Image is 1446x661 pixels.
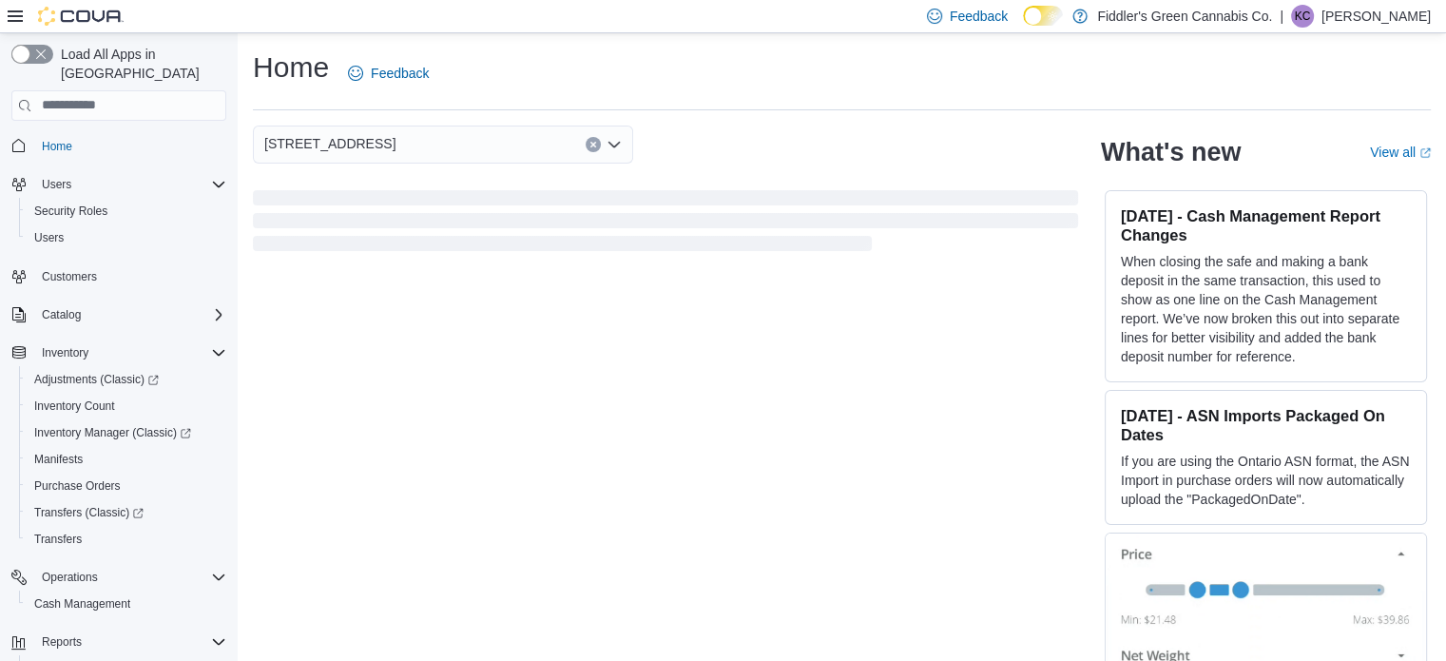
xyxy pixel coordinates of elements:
[1121,206,1411,244] h3: [DATE] - Cash Management Report Changes
[34,265,105,288] a: Customers
[42,139,72,154] span: Home
[1023,26,1024,27] span: Dark Mode
[34,303,88,326] button: Catalog
[27,368,226,391] span: Adjustments (Classic)
[27,593,226,615] span: Cash Management
[34,303,226,326] span: Catalog
[253,49,329,87] h1: Home
[1023,6,1063,26] input: Dark Mode
[42,269,97,284] span: Customers
[34,631,226,653] span: Reports
[19,198,234,224] button: Security Roles
[34,135,80,158] a: Home
[253,194,1078,255] span: Loading
[27,501,226,524] span: Transfers (Classic)
[1121,252,1411,366] p: When closing the safe and making a bank deposit in the same transaction, this used to show as one...
[27,421,226,444] span: Inventory Manager (Classic)
[34,532,82,547] span: Transfers
[1101,137,1241,167] h2: What's new
[27,501,151,524] a: Transfers (Classic)
[27,448,226,471] span: Manifests
[34,566,106,589] button: Operations
[4,132,234,160] button: Home
[27,593,138,615] a: Cash Management
[340,54,436,92] a: Feedback
[34,204,107,219] span: Security Roles
[4,301,234,328] button: Catalog
[950,7,1008,26] span: Feedback
[264,132,395,155] span: [STREET_ADDRESS]
[27,475,226,497] span: Purchase Orders
[42,345,88,360] span: Inventory
[27,226,226,249] span: Users
[1280,5,1283,28] p: |
[27,528,89,551] a: Transfers
[53,45,226,83] span: Load All Apps in [GEOGRAPHIC_DATA]
[1321,5,1431,28] p: [PERSON_NAME]
[34,173,226,196] span: Users
[27,475,128,497] a: Purchase Orders
[27,395,123,418] a: Inventory Count
[27,200,115,223] a: Security Roles
[4,629,234,655] button: Reports
[19,419,234,446] a: Inventory Manager (Classic)
[1419,147,1431,159] svg: External link
[42,307,81,322] span: Catalog
[27,528,226,551] span: Transfers
[38,7,124,26] img: Cova
[42,634,82,650] span: Reports
[27,448,90,471] a: Manifests
[4,171,234,198] button: Users
[27,395,226,418] span: Inventory Count
[19,499,234,526] a: Transfers (Classic)
[19,366,234,393] a: Adjustments (Classic)
[19,526,234,553] button: Transfers
[34,631,89,653] button: Reports
[34,478,121,494] span: Purchase Orders
[34,264,226,288] span: Customers
[42,177,71,192] span: Users
[1370,145,1431,160] a: View allExternal link
[34,505,144,520] span: Transfers (Classic)
[1097,5,1272,28] p: Fiddler's Green Cannabis Co.
[27,421,199,444] a: Inventory Manager (Classic)
[586,137,601,152] button: Clear input
[1121,452,1411,509] p: If you are using the Ontario ASN format, the ASN Import in purchase orders will now automatically...
[371,64,429,83] span: Feedback
[19,393,234,419] button: Inventory Count
[34,341,96,364] button: Inventory
[34,134,226,158] span: Home
[19,591,234,617] button: Cash Management
[19,446,234,473] button: Manifests
[4,262,234,290] button: Customers
[1291,5,1314,28] div: Kian Crampton
[34,341,226,364] span: Inventory
[34,399,115,414] span: Inventory Count
[4,564,234,591] button: Operations
[42,570,98,585] span: Operations
[27,226,71,249] a: Users
[4,340,234,366] button: Inventory
[34,596,130,612] span: Cash Management
[19,473,234,499] button: Purchase Orders
[19,224,234,251] button: Users
[34,173,79,196] button: Users
[34,425,191,440] span: Inventory Manager (Classic)
[34,566,226,589] span: Operations
[34,372,159,387] span: Adjustments (Classic)
[27,200,226,223] span: Security Roles
[34,230,64,245] span: Users
[1295,5,1311,28] span: KC
[607,137,622,152] button: Open list of options
[34,452,83,467] span: Manifests
[1121,406,1411,444] h3: [DATE] - ASN Imports Packaged On Dates
[27,368,166,391] a: Adjustments (Classic)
